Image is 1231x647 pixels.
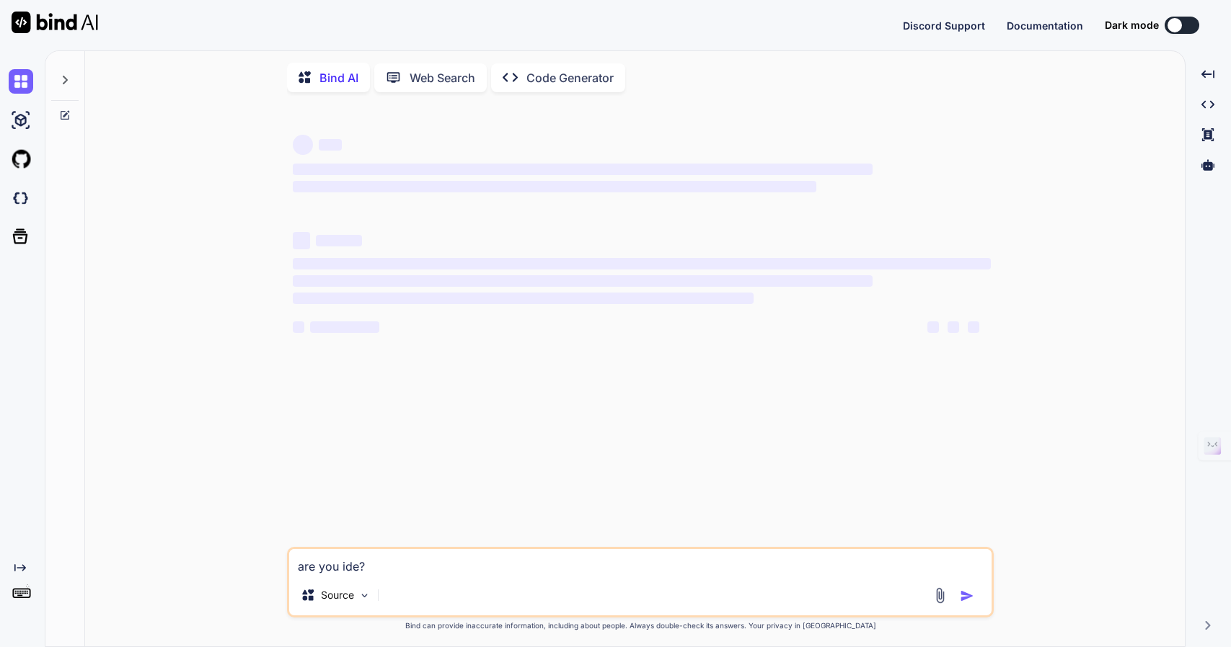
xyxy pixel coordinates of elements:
span: ‌ [293,232,310,249]
img: ai-studio [9,108,33,133]
span: ‌ [293,181,816,192]
img: chat [9,69,33,94]
img: darkCloudIdeIcon [9,186,33,210]
p: Web Search [410,69,475,86]
span: ‌ [316,235,362,246]
span: Dark mode [1105,18,1159,32]
span: ‌ [927,321,939,333]
span: Documentation [1007,19,1083,32]
span: ‌ [293,321,304,333]
img: Pick Models [358,589,371,602]
span: ‌ [968,321,979,333]
span: ‌ [310,321,379,333]
p: Code Generator [526,69,614,86]
span: ‌ [293,258,991,269]
span: ‌ [293,164,872,175]
span: Discord Support [903,19,985,32]
button: Discord Support [903,18,985,33]
p: Source [321,588,354,602]
p: Bind can provide inaccurate information, including about people. Always double-check its answers.... [287,620,994,631]
p: Bind AI [319,69,358,86]
span: ‌ [948,321,959,333]
img: Bind AI [12,12,98,33]
img: icon [960,589,974,603]
button: Documentation [1007,18,1083,33]
img: githubLight [9,147,33,171]
span: ‌ [293,135,313,155]
span: ‌ [319,139,342,151]
img: attachment [932,587,948,604]
span: ‌ [293,275,872,287]
span: ‌ [293,293,754,304]
textarea: are you ide? [289,549,992,575]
